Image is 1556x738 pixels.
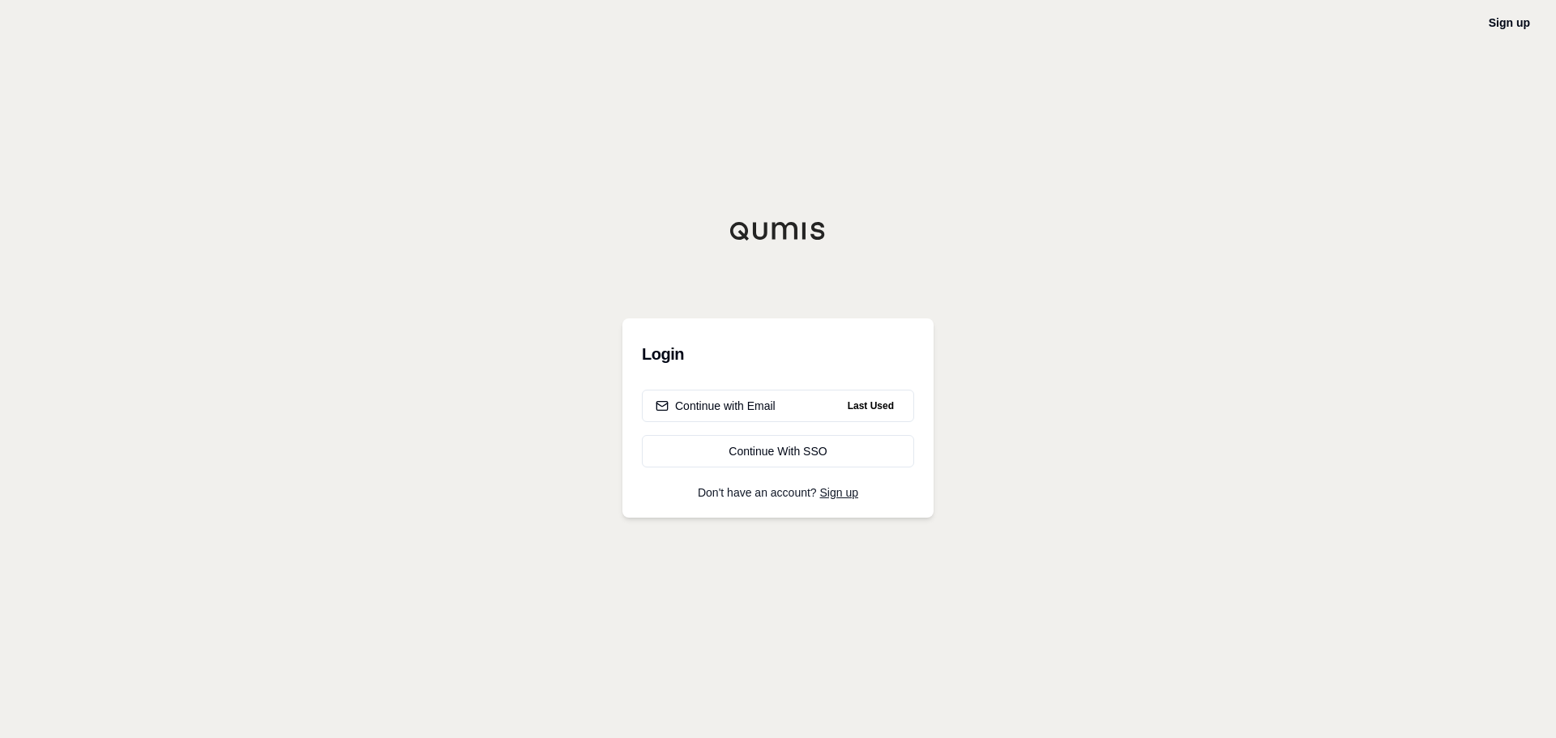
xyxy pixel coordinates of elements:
[656,443,900,459] div: Continue With SSO
[1489,16,1530,29] a: Sign up
[656,398,776,414] div: Continue with Email
[642,390,914,422] button: Continue with EmailLast Used
[642,487,914,498] p: Don't have an account?
[841,396,900,416] span: Last Used
[820,486,858,499] a: Sign up
[642,338,914,370] h3: Login
[729,221,827,241] img: Qumis
[642,435,914,467] a: Continue With SSO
